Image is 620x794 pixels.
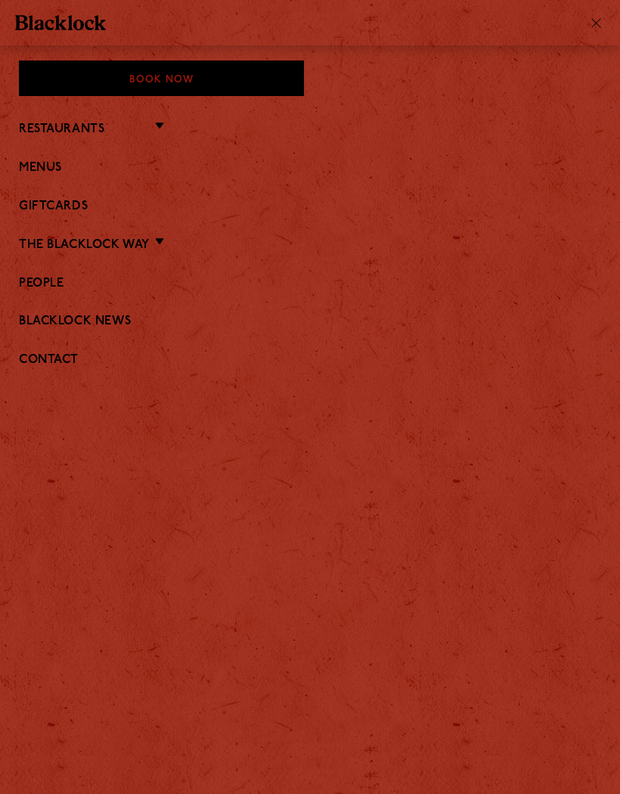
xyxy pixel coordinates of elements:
a: Restaurants [19,123,104,137]
a: Menus [19,161,601,175]
img: BL_Textured_Logo-footer-cropped.svg [15,15,106,30]
a: Contact [19,353,601,368]
a: People [19,277,601,291]
div: Book Now [19,60,304,96]
a: Giftcards [19,200,601,214]
a: The Blacklock Way [19,238,150,253]
a: Blacklock News [19,315,601,329]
